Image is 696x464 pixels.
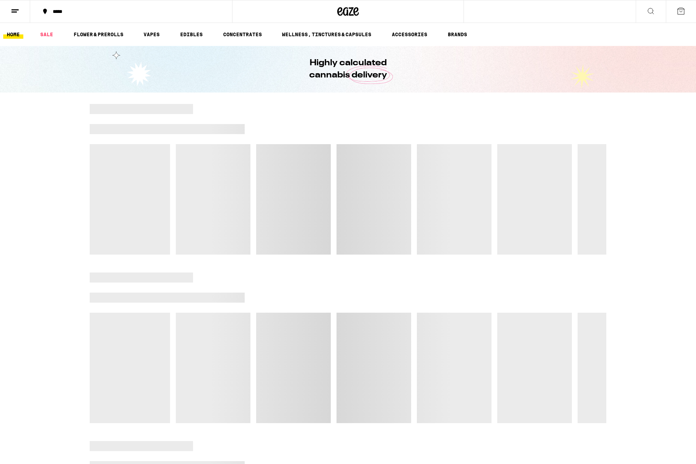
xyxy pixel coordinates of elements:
a: VAPES [140,30,163,39]
a: CONCENTRATES [220,30,265,39]
h1: Highly calculated cannabis delivery [289,57,407,81]
a: ACCESSORIES [388,30,431,39]
a: BRANDS [444,30,471,39]
a: SALE [37,30,57,39]
a: FLOWER & PREROLLS [70,30,127,39]
a: WELLNESS, TINCTURES & CAPSULES [278,30,375,39]
a: HOME [3,30,23,39]
a: EDIBLES [177,30,206,39]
